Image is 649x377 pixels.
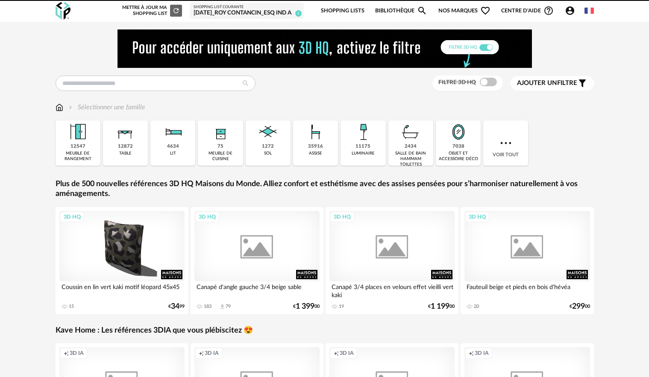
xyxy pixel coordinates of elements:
[56,326,253,336] a: Kave Home : Les références 3DIA que vous plébiscitez 😍
[517,80,557,86] span: Ajouter un
[114,120,137,143] img: Table.png
[200,151,240,162] div: meuble de cuisine
[70,350,84,357] span: 3D IA
[171,304,179,310] span: 34
[172,8,180,13] span: Refresh icon
[517,79,577,88] span: filtre
[321,1,364,21] a: Shopping Lists
[577,78,587,88] span: Filter icon
[334,350,339,357] span: Creation icon
[56,179,594,199] a: Plus de 500 nouvelles références 3D HQ Maisons du Monde. Alliez confort et esthétisme avec des as...
[167,143,179,150] div: 4634
[217,143,223,150] div: 75
[498,135,514,151] img: more.7b13dc1.svg
[205,350,219,357] span: 3D IA
[461,207,594,314] a: 3D HQ Fauteuil beige et pieds en bois d'hévéa 20 €29900
[330,211,355,222] div: 3D HQ
[483,120,528,166] div: Voir tout
[56,102,63,112] img: svg+xml;base64,PHN2ZyB3aWR0aD0iMTYiIGhlaWdodD0iMTciIHZpZXdCb3g9IjAgMCAxNiAxNyIgZmlsbD0ibm9uZSIgeG...
[340,350,354,357] span: 3D IA
[296,304,314,310] span: 1 399
[438,151,478,162] div: objet et accessoire déco
[308,143,323,150] div: 35916
[565,6,579,16] span: Account Circle icon
[339,304,344,310] div: 19
[352,120,375,143] img: Luminaire.png
[469,350,474,357] span: Creation icon
[118,143,133,150] div: 12872
[67,102,145,112] div: Sélectionner une famille
[304,120,327,143] img: Assise.png
[431,304,449,310] span: 1 199
[194,281,320,298] div: Canapé d'angle gauche 3/4 beige sable
[543,6,554,16] span: Help Circle Outline icon
[465,211,490,222] div: 3D HQ
[194,9,300,17] div: [DATE]_ROY CONTANCIN_ESQ IND A
[69,304,74,310] div: 15
[58,151,98,162] div: meuble de rangement
[66,120,89,143] img: Meuble%20de%20rangement.png
[256,120,279,143] img: Sol.png
[438,79,476,85] span: Filtre 3D HQ
[219,304,226,310] span: Download icon
[60,211,85,222] div: 3D HQ
[474,304,479,310] div: 20
[264,151,272,156] div: sol
[117,29,532,68] img: NEW%20NEW%20HQ%20NEW_V1.gif
[570,304,590,310] div: € 00
[262,143,274,150] div: 1272
[56,2,70,20] img: OXP
[584,6,594,15] img: fr
[204,304,211,310] div: 183
[64,350,69,357] span: Creation icon
[352,151,375,156] div: luminaire
[293,304,320,310] div: € 00
[170,151,176,156] div: lit
[375,1,427,21] a: BibliothèqueMagnify icon
[438,1,490,21] span: Nos marques
[295,10,302,17] span: 2
[309,151,322,156] div: assise
[565,6,575,16] span: Account Circle icon
[168,304,185,310] div: € 99
[70,143,85,150] div: 12547
[326,207,459,314] a: 3D HQ Canapé 3/4 places en velours effet vieilli vert kaki 19 €1 19900
[355,143,370,150] div: 11175
[447,120,470,143] img: Miroir.png
[399,120,422,143] img: Salle%20de%20bain.png
[329,281,455,298] div: Canapé 3/4 places en velours effet vieilli vert kaki
[417,6,427,16] span: Magnify icon
[391,151,431,167] div: salle de bain hammam toilettes
[56,207,189,314] a: 3D HQ Coussin en lin vert kaki motif léopard 45x45 15 €3499
[209,120,232,143] img: Rangement.png
[226,304,231,310] div: 79
[119,151,132,156] div: table
[67,102,74,112] img: svg+xml;base64,PHN2ZyB3aWR0aD0iMTYiIGhlaWdodD0iMTYiIHZpZXdCb3g9IjAgMCAxNiAxNiIgZmlsbD0ibm9uZSIgeG...
[120,5,182,17] div: Mettre à jour ma Shopping List
[195,211,220,222] div: 3D HQ
[452,143,464,150] div: 7038
[199,350,204,357] span: Creation icon
[194,5,300,17] a: Shopping List courante [DATE]_ROY CONTANCIN_ESQ IND A 2
[405,143,417,150] div: 2434
[162,120,185,143] img: Literie.png
[501,6,554,16] span: Centre d'aideHelp Circle Outline icon
[464,281,590,298] div: Fauteuil beige et pieds en bois d'hévéa
[428,304,455,310] div: € 00
[480,6,490,16] span: Heart Outline icon
[59,281,185,298] div: Coussin en lin vert kaki motif léopard 45x45
[511,76,594,91] button: Ajouter unfiltre Filter icon
[194,5,300,10] div: Shopping List courante
[572,304,585,310] span: 299
[475,350,489,357] span: 3D IA
[191,207,324,314] a: 3D HQ Canapé d'angle gauche 3/4 beige sable 183 Download icon 79 €1 39900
